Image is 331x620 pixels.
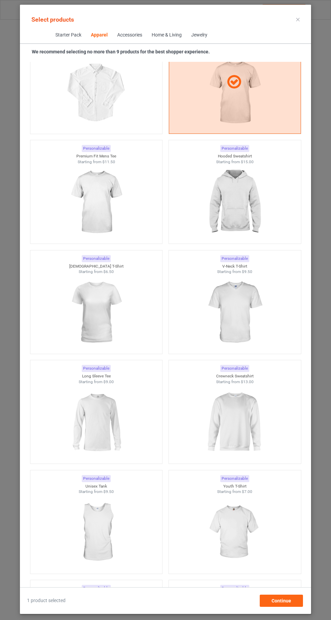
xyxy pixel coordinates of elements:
span: $7.00 [242,489,252,494]
div: Personalizable [220,585,249,592]
span: 1 product selected [27,597,66,604]
div: Personalizable [82,365,111,372]
img: regular.jpg [204,385,265,460]
img: regular.jpg [66,55,126,130]
div: Crewneck Sweatshirt [169,373,301,379]
div: [DEMOGRAPHIC_DATA] T-Shirt [30,264,162,269]
span: $13.00 [241,379,254,384]
span: $9.00 [103,379,114,384]
span: Select products [31,16,74,23]
div: Personalizable [220,255,249,262]
div: Personalizable [220,475,249,482]
div: Youth T-Shirt [169,483,301,489]
div: Personalizable [82,255,111,262]
div: Starting from [30,159,162,165]
div: Starting from [30,489,162,495]
span: $9.50 [103,489,114,494]
div: Premium Fit Mens Tee [30,153,162,159]
div: Starting from [169,269,301,275]
strong: We recommend selecting no more than 9 products for the best shopper experience. [32,49,210,54]
img: regular.jpg [66,165,126,240]
img: regular.jpg [66,495,126,570]
img: regular.jpg [204,495,265,570]
div: Apparel [91,32,107,39]
div: Starting from [30,269,162,275]
img: regular.jpg [66,385,126,460]
div: Personalizable [82,585,111,592]
div: Long Sleeve Tee [30,373,162,379]
div: Accessories [117,32,142,39]
div: Hooded Sweatshirt [169,153,301,159]
div: Home & Living [151,32,181,39]
img: regular.jpg [66,275,126,350]
div: Starting from [169,159,301,165]
div: Personalizable [220,145,249,152]
div: Continue [260,595,303,607]
span: $9.50 [242,269,252,274]
span: $11.50 [102,159,115,164]
div: Unisex Tank [30,483,162,489]
div: Starting from [30,379,162,385]
img: regular.jpg [204,275,265,350]
div: Starting from [169,379,301,385]
span: Starter Pack [50,27,86,43]
div: Starting from [169,489,301,495]
span: Continue [272,598,291,603]
span: $6.50 [103,269,114,274]
span: $15.00 [241,159,254,164]
div: Personalizable [220,365,249,372]
div: V-Neck T-Shirt [169,264,301,269]
div: Personalizable [82,475,111,482]
div: Jewelry [191,32,207,39]
div: Personalizable [82,145,111,152]
img: regular.jpg [204,165,265,240]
